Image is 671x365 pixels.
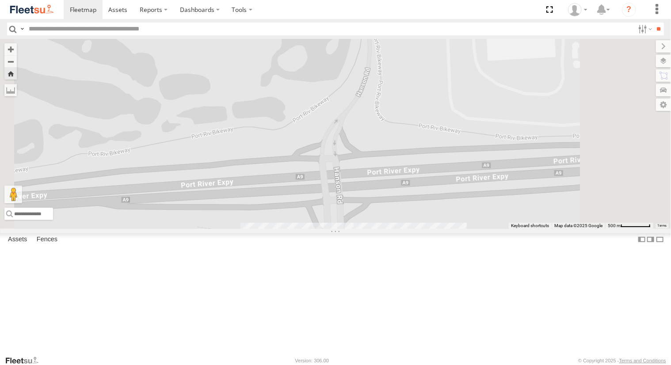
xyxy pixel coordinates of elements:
button: Map Scale: 500 m per 64 pixels [605,223,653,229]
img: fleetsu-logo-horizontal.svg [9,4,55,15]
span: 500 m [608,223,621,228]
i: ? [622,3,636,17]
button: Drag Pegman onto the map to open Street View [4,186,22,203]
label: Search Query [19,23,26,35]
button: Zoom in [4,43,17,55]
label: Fences [32,234,62,246]
a: Terms and Conditions [619,358,666,363]
a: Visit our Website [5,356,46,365]
label: Assets [4,234,31,246]
button: Zoom out [4,55,17,68]
div: Kellie Roberts [565,3,591,16]
div: Version: 306.00 [295,358,329,363]
button: Keyboard shortcuts [511,223,549,229]
label: Search Filter Options [635,23,654,35]
label: Map Settings [656,99,671,111]
label: Hide Summary Table [656,233,664,246]
div: © Copyright 2025 - [578,358,666,363]
label: Dock Summary Table to the Right [646,233,655,246]
label: Measure [4,84,17,96]
button: Zoom Home [4,68,17,80]
span: Map data ©2025 Google [554,223,602,228]
label: Dock Summary Table to the Left [637,233,646,246]
a: Terms (opens in new tab) [658,224,667,227]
